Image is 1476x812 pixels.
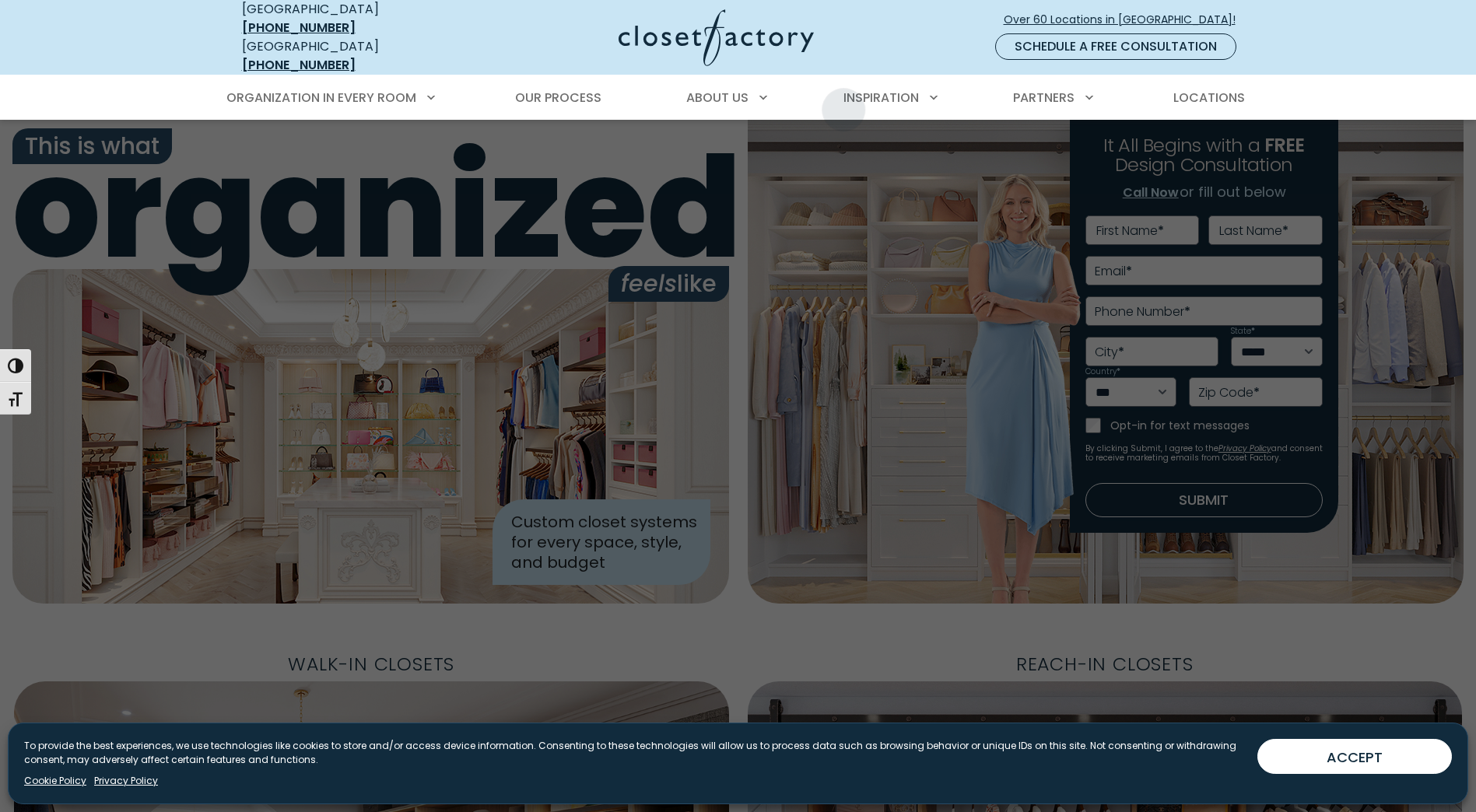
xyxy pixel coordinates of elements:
img: Closet Factory Logo [619,9,814,66]
a: [PHONE_NUMBER] [242,19,356,37]
nav: Primary Menu [216,76,1261,120]
a: Cookie Policy [24,774,86,788]
span: Partners [1013,89,1075,107]
a: [PHONE_NUMBER] [242,56,356,74]
span: Locations [1173,89,1245,107]
a: Privacy Policy [94,774,158,788]
span: Organization in Every Room [226,89,416,107]
a: Over 60 Locations in [GEOGRAPHIC_DATA]! [1003,6,1249,33]
span: Our Process [515,89,601,107]
a: Schedule a Free Consultation [995,33,1236,60]
span: Inspiration [843,89,919,107]
span: Over 60 Locations in [GEOGRAPHIC_DATA]! [1004,12,1248,28]
span: About Us [686,89,749,107]
p: To provide the best experiences, we use technologies like cookies to store and/or access device i... [24,739,1245,767]
div: [GEOGRAPHIC_DATA] [242,37,468,75]
button: ACCEPT [1257,739,1452,774]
